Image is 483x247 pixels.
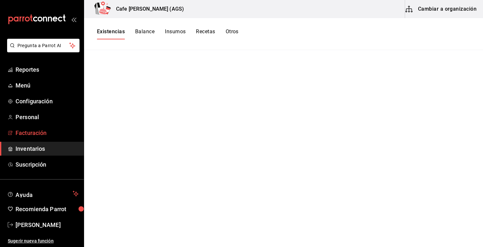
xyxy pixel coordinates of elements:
span: Sugerir nueva función [8,238,79,244]
button: Recetas [196,28,215,39]
button: Existencias [97,28,125,39]
span: Suscripción [16,160,79,169]
span: [PERSON_NAME] [16,221,79,229]
a: Pregunta a Parrot AI [5,47,80,54]
span: Configuración [16,97,79,106]
span: Inventarios [16,144,79,153]
span: Facturación [16,129,79,137]
span: Recomienda Parrot [16,205,79,213]
span: Reportes [16,65,79,74]
button: Balance [135,28,155,39]
span: Personal [16,113,79,121]
button: open_drawer_menu [71,17,76,22]
span: Menú [16,81,79,90]
button: Otros [226,28,239,39]
h3: Cafe [PERSON_NAME] (AGS) [111,5,184,13]
button: Pregunta a Parrot AI [7,39,80,52]
div: navigation tabs [97,28,239,39]
span: Ayuda [16,190,70,198]
button: Insumos [165,28,186,39]
span: Pregunta a Parrot AI [17,42,70,49]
